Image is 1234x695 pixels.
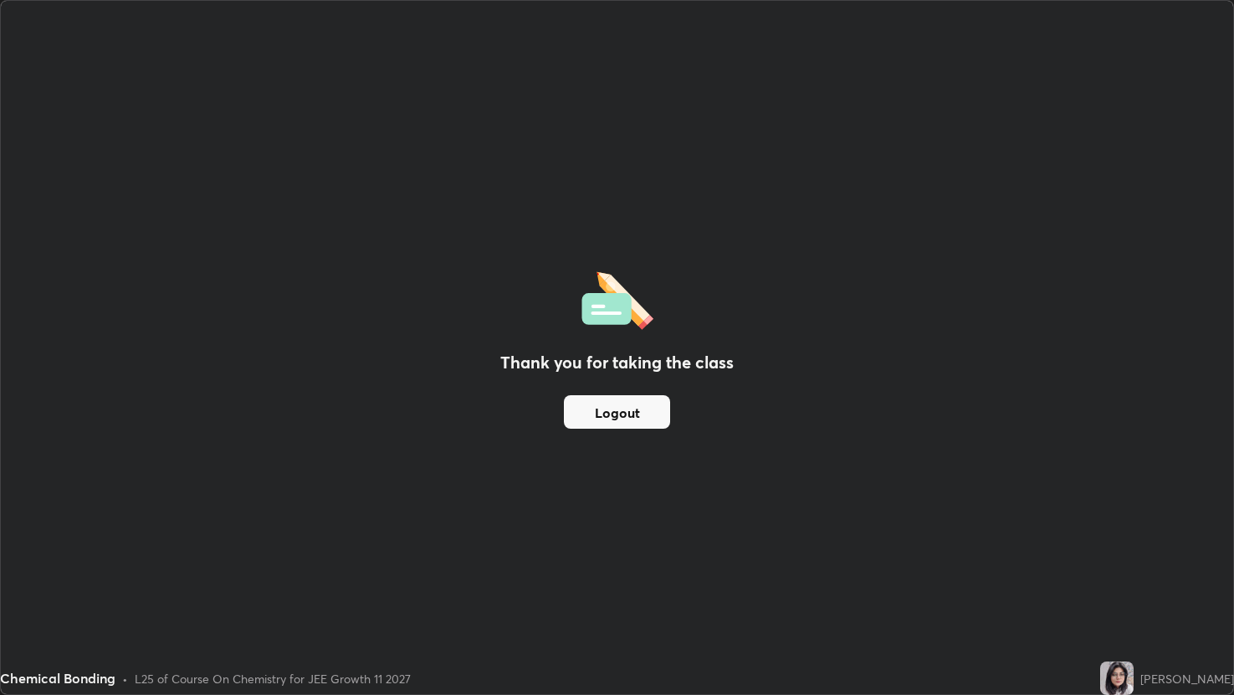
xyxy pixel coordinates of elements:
div: • [122,670,128,687]
div: [PERSON_NAME] [1140,670,1234,687]
img: e1dd08db89924fdf9fb4dedfba36421f.jpg [1100,662,1134,695]
button: Logout [564,395,670,429]
img: offlineFeedback.1438e8b3.svg [581,266,653,330]
h2: Thank you for taking the class [500,350,734,375]
div: L25 of Course On Chemistry for JEE Growth 11 2027 [135,670,411,687]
